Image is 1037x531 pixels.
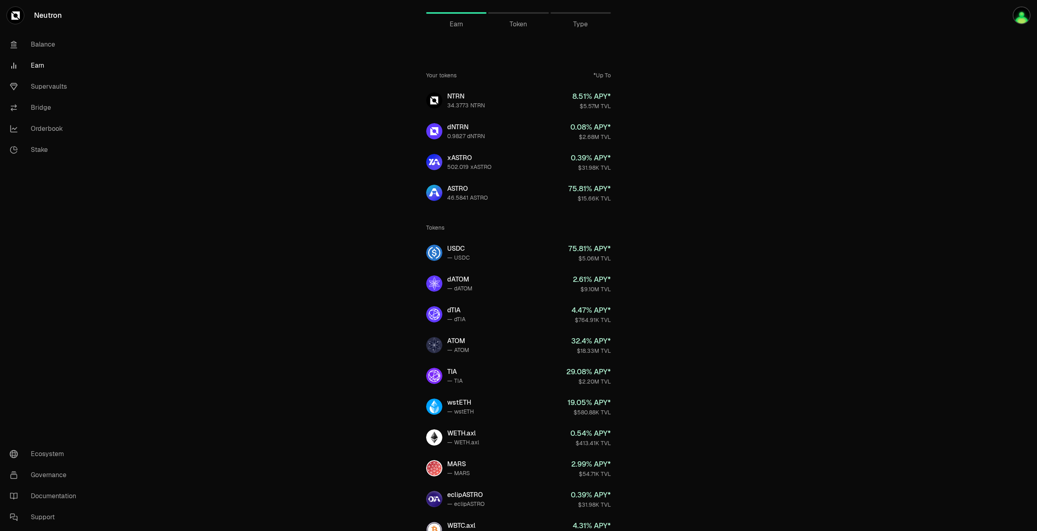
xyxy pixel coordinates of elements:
[420,147,617,177] a: xASTROxASTRO502.019 xASTRO0.39% APY*$31.98K TVL
[3,76,87,97] a: Supervaults
[568,397,611,408] div: 19.05 % APY*
[571,347,611,355] div: $18.33M TVL
[571,470,611,478] div: $54.71K TVL
[447,377,463,385] div: — TIA
[447,275,472,284] div: dATOM
[447,244,470,254] div: USDC
[447,101,485,109] div: 34.3773 NTRN
[572,91,611,102] div: 8.51 % APY*
[571,335,611,347] div: 32.4 % APY*
[426,275,442,292] img: dATOM
[447,459,470,469] div: MARS
[573,19,588,29] span: Type
[447,305,465,315] div: dTIA
[447,367,463,377] div: TIA
[3,97,87,118] a: Bridge
[3,507,87,528] a: Support
[572,305,611,316] div: 4.47 % APY*
[420,117,617,146] a: dNTRNdNTRN0.9827 dNTRN0.08% APY*$2.68M TVL
[568,183,611,194] div: 75.81 % APY*
[426,185,442,201] img: ASTRO
[573,285,611,293] div: $9.10M TVL
[3,486,87,507] a: Documentation
[3,34,87,55] a: Balance
[420,331,617,360] a: ATOMATOM— ATOM32.4% APY*$18.33M TVL
[426,224,444,232] div: Tokens
[426,123,442,139] img: dNTRN
[570,428,611,439] div: 0.54 % APY*
[426,92,442,109] img: NTRN
[426,429,442,446] img: WETH.axl
[447,184,488,194] div: ASTRO
[3,139,87,160] a: Stake
[570,439,611,447] div: $413.41K TVL
[426,306,442,322] img: dTIA
[566,366,611,377] div: 29.08 % APY*
[447,490,484,500] div: eclipASTRO
[447,153,491,163] div: xASTRO
[420,454,617,483] a: MARSMARS— MARS2.99% APY*$54.71K TVL
[426,3,486,23] a: Earn
[447,315,465,323] div: — dTIA
[426,245,442,261] img: USDC
[420,178,617,207] a: ASTROASTRO46.5841 ASTRO75.81% APY*$15.66K TVL
[447,284,472,292] div: — dATOM
[420,361,617,390] a: TIATIA— TIA29.08% APY*$2.20M TVL
[593,71,611,79] div: *Up To
[426,154,442,170] img: xASTRO
[426,491,442,507] img: eclipASTRO
[420,423,617,452] a: WETH.axlWETH.axl— WETH.axl0.54% APY*$413.41K TVL
[568,194,611,203] div: $15.66K TVL
[420,300,617,329] a: dTIAdTIA— dTIA4.47% APY*$764.91K TVL
[447,132,485,140] div: 0.9827 dNTRN
[573,274,611,285] div: 2.61 % APY*
[450,19,463,29] span: Earn
[426,71,457,79] div: Your tokens
[447,429,479,438] div: WETH.axl
[420,238,617,267] a: USDCUSDC— USDC75.81% APY*$5.06M TVL
[447,163,491,171] div: 502.019 xASTRO
[420,392,617,421] a: wstETHwstETH— wstETH19.05% APY*$580.88K TVL
[426,460,442,476] img: MARS
[3,444,87,465] a: Ecosystem
[510,19,527,29] span: Token
[570,133,611,141] div: $2.68M TVL
[568,243,611,254] div: 75.81 % APY*
[447,407,474,416] div: — wstETH
[571,164,611,172] div: $31.98K TVL
[420,484,617,514] a: eclipASTROeclipASTRO— eclipASTRO0.39% APY*$31.98K TVL
[447,469,470,477] div: — MARS
[572,102,611,110] div: $5.57M TVL
[571,501,611,509] div: $31.98K TVL
[568,408,611,416] div: $580.88K TVL
[3,118,87,139] a: Orderbook
[420,269,617,298] a: dATOMdATOM— dATOM2.61% APY*$9.10M TVL
[447,398,474,407] div: wstETH
[426,337,442,353] img: ATOM
[447,194,488,202] div: 46.5841 ASTRO
[3,55,87,76] a: Earn
[447,92,485,101] div: NTRN
[420,86,617,115] a: NTRNNTRN34.3773 NTRN8.51% APY*$5.57M TVL
[571,489,611,501] div: 0.39 % APY*
[447,500,484,508] div: — eclipASTRO
[571,458,611,470] div: 2.99 % APY*
[566,377,611,386] div: $2.20M TVL
[447,336,469,346] div: ATOM
[3,465,87,486] a: Governance
[426,368,442,384] img: TIA
[1013,6,1031,24] img: Zillane
[426,399,442,415] img: wstETH
[568,254,611,262] div: $5.06M TVL
[447,122,485,132] div: dNTRN
[572,316,611,324] div: $764.91K TVL
[447,346,469,354] div: — ATOM
[447,254,470,262] div: — USDC
[571,152,611,164] div: 0.39 % APY*
[447,521,479,531] div: WBTC.axl
[570,122,611,133] div: 0.08 % APY*
[447,438,479,446] div: — WETH.axl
